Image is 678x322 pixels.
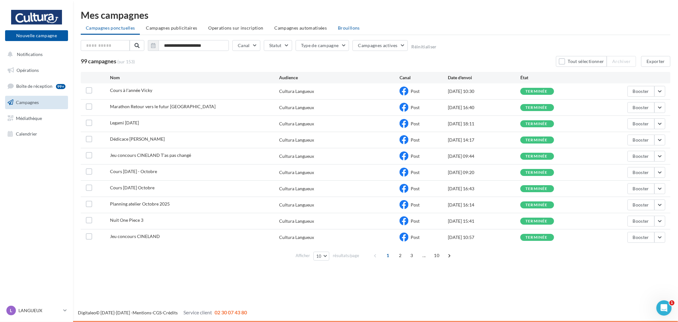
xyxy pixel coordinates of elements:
div: terminée [525,219,548,223]
span: Post [411,137,420,143]
span: 10 [431,250,442,261]
span: Médiathèque [16,115,42,121]
button: Booster [627,102,654,113]
div: Mes campagnes [81,10,670,20]
span: 02 30 07 43 80 [215,309,247,315]
button: Nouvelle campagne [5,30,68,41]
div: État [520,74,593,81]
span: L [10,307,12,314]
span: Operations sur inscription [208,25,263,31]
span: Calendrier [16,131,37,136]
span: Post [411,121,420,126]
button: Booster [627,199,654,210]
button: Booster [627,118,654,129]
button: Booster [627,135,654,145]
div: Canal [400,74,448,81]
div: terminée [525,122,548,126]
button: Exporter [641,56,670,67]
span: Jeu concours CINELAND [110,234,160,239]
button: Réinitialiser [411,44,437,49]
div: Cultura Langueux [279,137,314,143]
div: [DATE] 16:14 [448,202,520,208]
a: Campagnes [4,96,69,109]
button: Booster [627,183,654,194]
span: Cours Noël - Octobre [110,169,157,174]
p: LANGUEUX [18,307,61,314]
span: 3 [407,250,417,261]
span: résultats/page [333,253,359,259]
button: Booster [627,86,654,97]
div: Nom [110,74,279,81]
span: (sur 153) [117,59,135,65]
span: 99 campagnes [81,58,116,65]
div: Cultura Langueux [279,202,314,208]
span: 2 [395,250,405,261]
a: Mentions [133,310,151,315]
button: Type de campagne [296,40,349,51]
span: 10 [316,254,322,259]
span: Brouillons [338,25,360,31]
div: terminée [525,106,548,110]
div: [DATE] 10:57 [448,234,520,241]
div: Cultura Langueux [279,185,314,192]
a: Digitaleo [78,310,96,315]
div: Cultura Langueux [279,88,314,94]
span: 1 [383,250,393,261]
button: Campagnes actives [353,40,408,51]
button: Canal [232,40,260,51]
span: Dédicace Alain Lozac'h [110,136,165,142]
a: Crédits [163,310,178,315]
div: Cultura Langueux [279,234,314,241]
span: Campagnes actives [358,43,397,48]
span: Afficher [296,253,310,259]
a: Opérations [4,64,69,77]
div: terminée [525,154,548,158]
span: Post [411,105,420,110]
span: Notifications [17,52,43,57]
a: Médiathèque [4,112,69,125]
button: Booster [627,151,654,162]
div: Date d'envoi [448,74,520,81]
div: terminée [525,138,548,142]
span: Post [411,202,420,207]
div: [DATE] 14:17 [448,137,520,143]
span: Campagnes publicitaires [146,25,197,31]
span: Campagnes [16,100,39,105]
button: Booster [627,216,654,227]
div: [DATE] 10:30 [448,88,520,94]
span: 1 [669,300,675,305]
button: 10 [313,252,330,261]
span: Planning atelier Octobre 2025 [110,201,170,206]
button: Booster [627,167,654,178]
div: [DATE] 18:11 [448,121,520,127]
span: Opérations [17,67,39,73]
span: Marathon Retour vers le futur Cineland [110,104,216,109]
div: [DATE] 16:43 [448,185,520,192]
button: Statut [264,40,292,51]
span: Post [411,186,420,191]
a: Boîte de réception99+ [4,79,69,93]
div: Cultura Langueux [279,121,314,127]
div: terminée [525,89,548,94]
span: Post [411,218,420,224]
div: terminée [525,203,548,207]
button: Notifications [4,48,67,61]
span: Post [411,234,420,240]
span: Service client [183,309,212,315]
a: Calendrier [4,127,69,141]
span: Jeu concours CINELAND T'as pas changé [110,152,191,158]
div: [DATE] 09:20 [448,169,520,176]
span: Cours à l'année Vicky [110,87,152,93]
a: CGS [153,310,161,315]
span: Campagnes automatisées [275,25,327,31]
div: [DATE] 16:40 [448,104,520,111]
span: Post [411,88,420,94]
button: Booster [627,232,654,243]
span: Nuit One Piece 3 [110,217,143,223]
div: Cultura Langueux [279,169,314,176]
span: Post [411,153,420,159]
div: Audience [279,74,400,81]
div: [DATE] 09:44 [448,153,520,159]
div: terminée [525,187,548,191]
button: Tout sélectionner [556,56,607,67]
